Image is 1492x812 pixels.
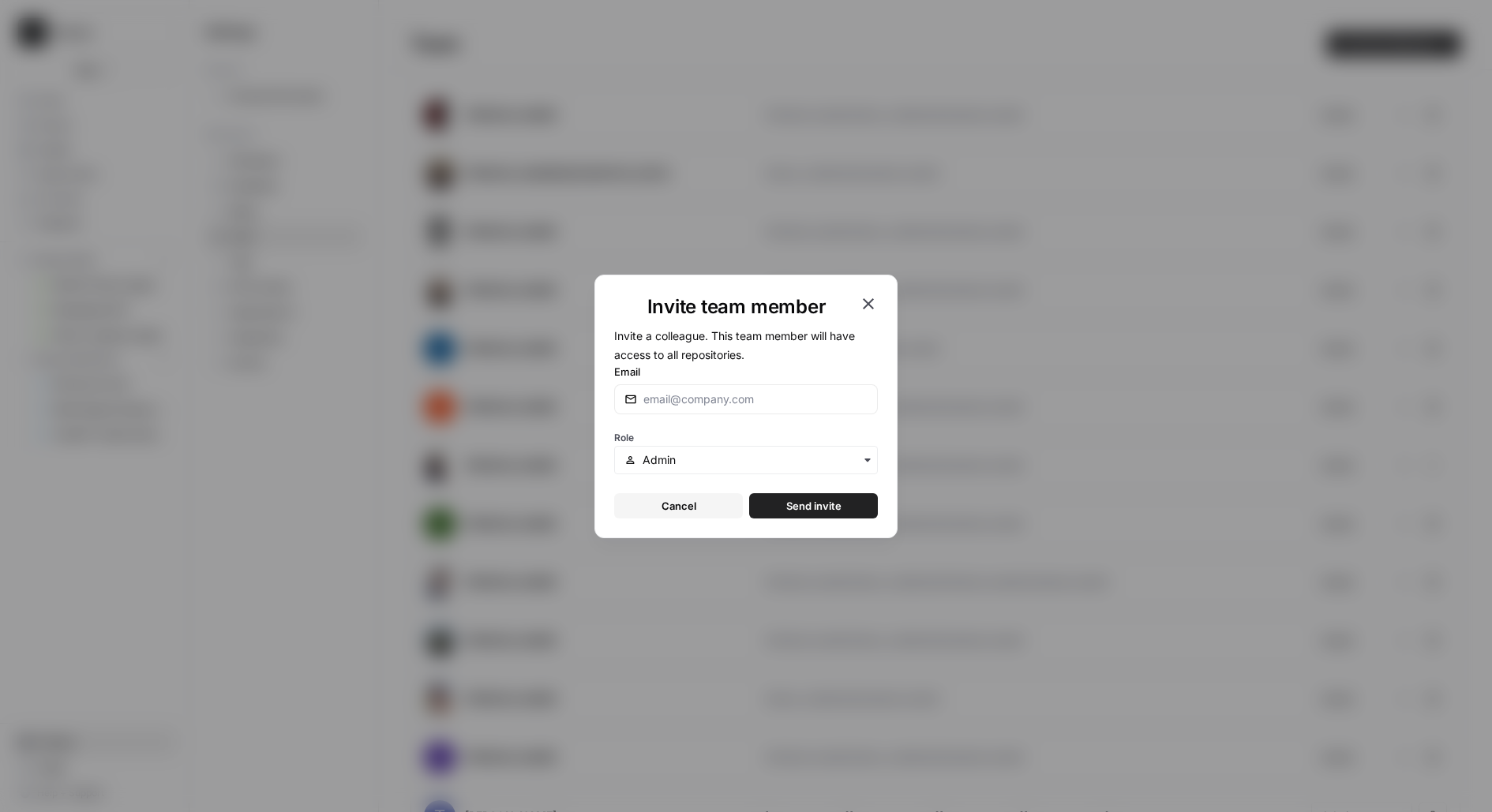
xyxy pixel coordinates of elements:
button: Send invite [749,493,878,518]
h1: Invite team member [614,294,859,320]
input: Admin [643,452,868,468]
button: Cancel [614,493,743,518]
span: Send invite [786,498,842,514]
span: Invite a colleague. This team member will have access to all repositories. [614,329,855,361]
input: email@company.com [643,391,868,407]
span: Role [614,432,634,443]
span: Cancel [662,498,696,514]
label: Email [614,364,878,380]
